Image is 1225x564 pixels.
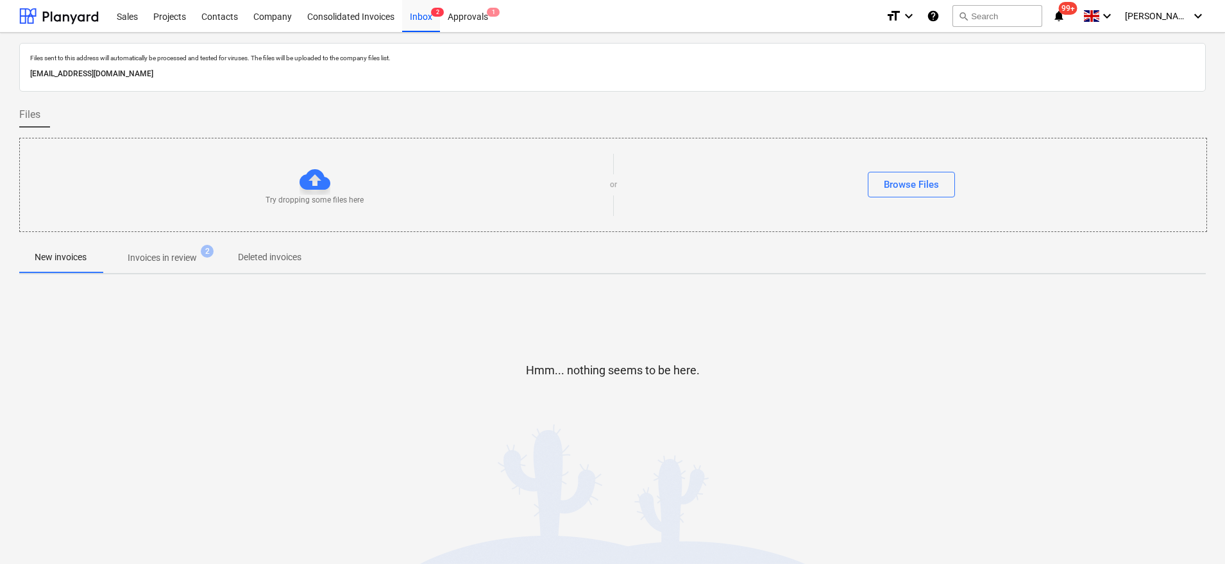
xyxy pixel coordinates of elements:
[927,8,940,24] i: Knowledge base
[610,179,617,190] p: or
[886,8,901,24] i: format_size
[30,67,1195,81] p: [EMAIL_ADDRESS][DOMAIN_NAME]
[487,8,500,17] span: 1
[266,195,364,206] p: Try dropping some files here
[431,8,444,17] span: 2
[1052,8,1065,24] i: notifications
[238,251,301,264] p: Deleted invoices
[35,251,87,264] p: New invoices
[128,251,197,265] p: Invoices in review
[868,172,955,197] button: Browse Files
[19,107,40,122] span: Files
[1190,8,1206,24] i: keyboard_arrow_down
[1099,8,1115,24] i: keyboard_arrow_down
[1161,502,1225,564] iframe: Chat Widget
[30,54,1195,62] p: Files sent to this address will automatically be processed and tested for viruses. The files will...
[19,138,1207,232] div: Try dropping some files hereorBrowse Files
[958,11,968,21] span: search
[1125,11,1189,21] span: [PERSON_NAME]
[952,5,1042,27] button: Search
[201,245,214,258] span: 2
[1059,2,1077,15] span: 99+
[884,176,939,193] div: Browse Files
[901,8,917,24] i: keyboard_arrow_down
[526,363,700,378] p: Hmm... nothing seems to be here.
